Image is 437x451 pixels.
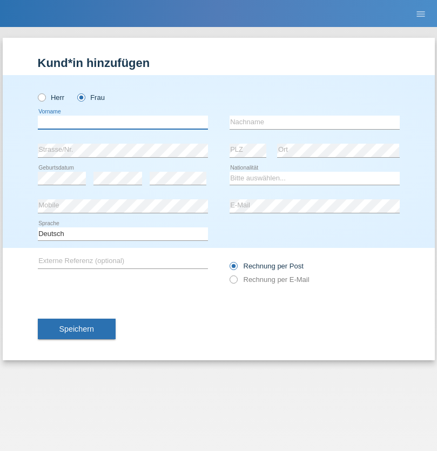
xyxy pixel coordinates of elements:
a: menu [410,10,432,17]
label: Frau [77,93,105,102]
button: Speichern [38,319,116,339]
h1: Kund*in hinzufügen [38,56,400,70]
label: Rechnung per Post [230,262,304,270]
i: menu [415,9,426,19]
label: Rechnung per E-Mail [230,275,310,284]
input: Frau [77,93,84,100]
label: Herr [38,93,65,102]
input: Rechnung per E-Mail [230,275,237,289]
input: Herr [38,93,45,100]
span: Speichern [59,325,94,333]
input: Rechnung per Post [230,262,237,275]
